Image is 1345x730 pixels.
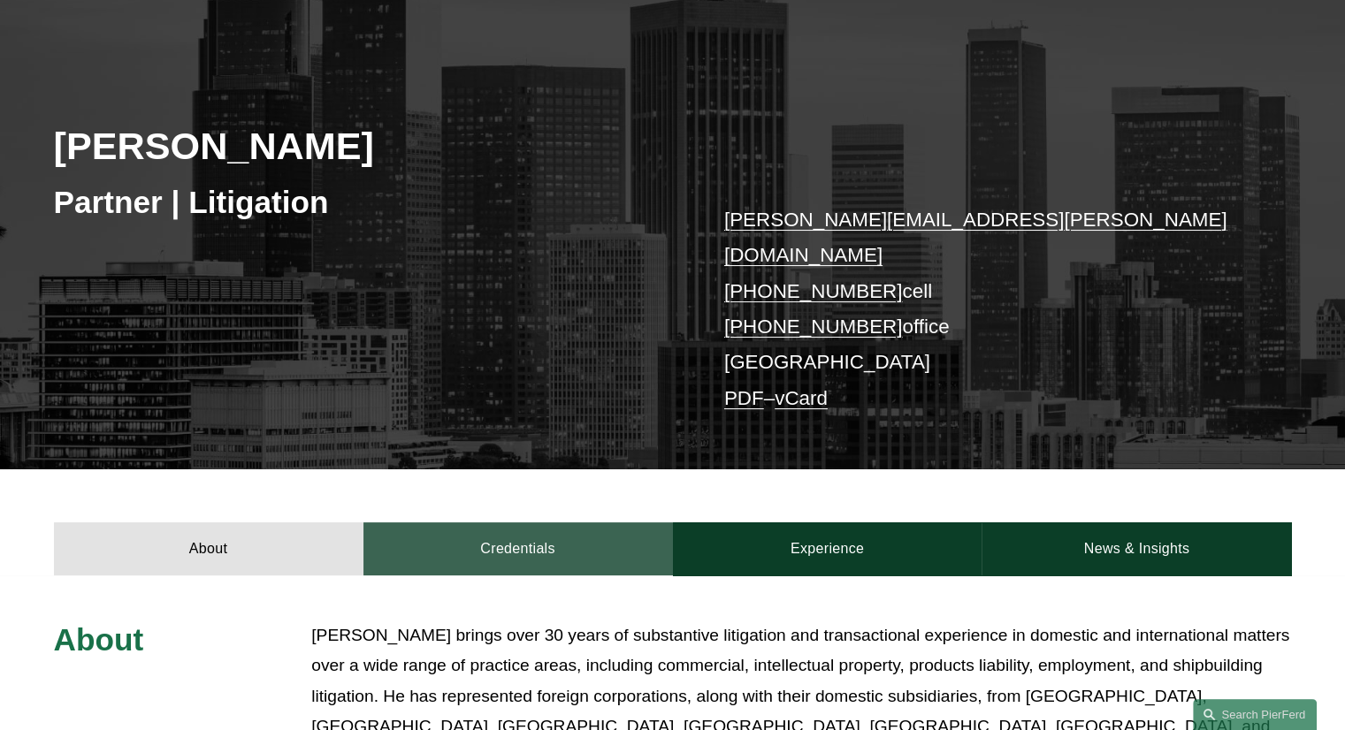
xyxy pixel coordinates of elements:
a: About [54,522,363,575]
a: [PHONE_NUMBER] [724,316,903,338]
a: [PERSON_NAME][EMAIL_ADDRESS][PERSON_NAME][DOMAIN_NAME] [724,209,1227,266]
a: Search this site [1193,699,1317,730]
a: Credentials [363,522,673,575]
a: [PHONE_NUMBER] [724,280,903,302]
a: News & Insights [982,522,1291,575]
span: About [54,622,144,657]
h3: Partner | Litigation [54,183,673,222]
a: vCard [775,387,828,409]
h2: [PERSON_NAME] [54,123,673,169]
a: Experience [673,522,982,575]
p: cell office [GEOGRAPHIC_DATA] – [724,202,1240,416]
a: PDF [724,387,764,409]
